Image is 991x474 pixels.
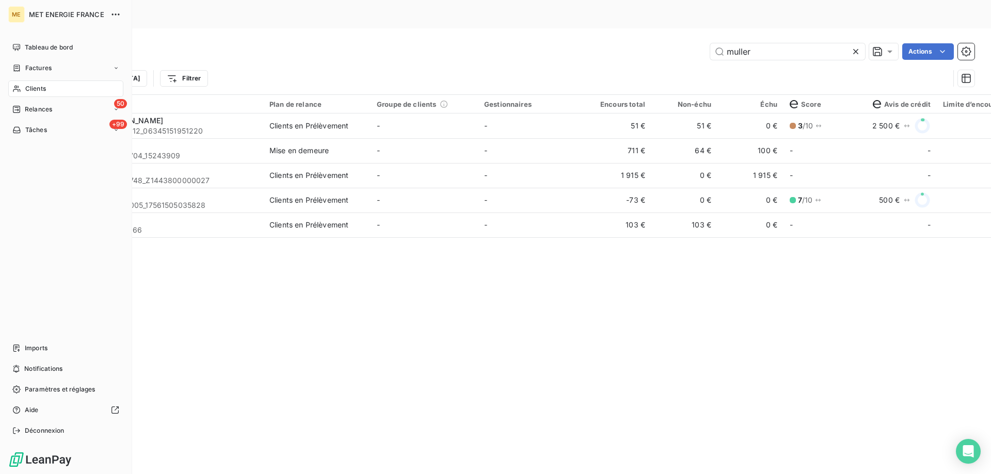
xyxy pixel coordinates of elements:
[8,381,123,398] a: Paramètres et réglages
[866,213,937,237] td: -
[717,188,784,213] td: 0 €
[24,364,62,373] span: Notifications
[484,171,487,179] span: -
[8,340,123,356] a: Imports
[8,60,123,76] a: Factures
[710,43,865,60] input: Rechercher
[71,225,257,235] span: METFRA000014866
[269,145,329,156] div: Mise en demeure
[8,451,72,468] img: Logo LeanPay
[717,213,784,237] td: 0 €
[25,426,65,435] span: Déconnexion
[585,138,651,163] td: 711 €
[798,195,813,205] span: / 10
[71,126,257,136] span: METFRA000003112_06345151951220
[872,121,900,131] span: 2 500 €
[651,188,717,213] td: 0 €
[956,439,981,464] div: Open Intercom Messenger
[651,213,717,237] td: 103 €
[784,163,866,188] td: -
[109,120,127,129] span: +99
[25,344,47,353] span: Imports
[592,100,645,108] div: Encours total
[25,63,52,73] span: Factures
[269,220,348,230] div: Clients en Prélèvement
[651,113,717,138] td: 51 €
[25,105,52,114] span: Relances
[585,163,651,188] td: 1 915 €
[784,138,866,163] td: -
[658,100,711,108] div: Non-échu
[484,220,487,229] span: -
[717,163,784,188] td: 1 915 €
[377,146,380,155] span: -
[484,195,487,204] span: -
[269,195,348,205] div: Clients en Prélèvement
[377,100,437,108] span: Groupe de clients
[866,138,937,163] td: -
[484,121,487,130] span: -
[269,100,364,108] div: Plan de relance
[269,170,348,181] div: Clients en Prélèvement
[377,121,380,130] span: -
[717,138,784,163] td: 100 €
[269,121,348,131] div: Clients en Prélèvement
[377,220,380,229] span: -
[71,175,257,186] span: METFRA000006748_Z1443800000027
[879,195,900,205] span: 500 €
[25,84,46,93] span: Clients
[8,101,123,118] a: 50Relances
[585,188,651,213] td: -73 €
[717,113,784,138] td: 0 €
[585,113,651,138] td: 51 €
[784,213,866,237] td: -
[377,171,380,179] span: -
[902,43,954,60] button: Actions
[25,405,39,415] span: Aide
[25,385,95,394] span: Paramètres et réglages
[866,163,937,188] td: -
[25,43,73,52] span: Tableau de bord
[798,121,803,130] span: 3
[8,122,123,138] a: +99Tâches
[484,146,487,155] span: -
[651,138,717,163] td: 64 €
[585,213,651,237] td: 103 €
[114,99,127,108] span: 50
[8,80,123,97] a: Clients
[790,100,821,108] span: Score
[798,195,802,204] span: 7
[724,100,777,108] div: Échu
[71,200,257,210] span: METFRA000003005_17561505035828
[25,125,47,135] span: Tâches
[798,121,813,131] span: / 10
[873,100,931,108] span: Avis de crédit
[484,100,579,108] div: Gestionnaires
[160,70,207,87] button: Filtrer
[651,163,717,188] td: 0 €
[71,151,257,161] span: METFRA000007704_15243909
[8,39,123,56] a: Tableau de bord
[8,402,123,418] a: Aide
[377,195,380,204] span: -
